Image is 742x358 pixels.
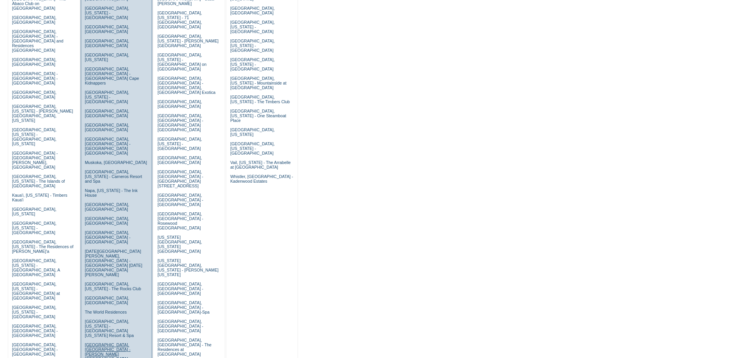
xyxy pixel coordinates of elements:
a: [GEOGRAPHIC_DATA], [GEOGRAPHIC_DATA] [85,202,129,212]
a: [GEOGRAPHIC_DATA], [GEOGRAPHIC_DATA] - [GEOGRAPHIC_DATA] [157,193,203,207]
a: [GEOGRAPHIC_DATA], [US_STATE] - The Residences of [PERSON_NAME]'a [12,240,74,254]
a: [GEOGRAPHIC_DATA], [US_STATE] - 71 [GEOGRAPHIC_DATA], [GEOGRAPHIC_DATA] [157,11,202,29]
a: [GEOGRAPHIC_DATA], [US_STATE] - [GEOGRAPHIC_DATA] [12,305,56,319]
a: [GEOGRAPHIC_DATA], [US_STATE] - [PERSON_NAME][GEOGRAPHIC_DATA], [US_STATE] [12,104,73,123]
a: [GEOGRAPHIC_DATA], [US_STATE] - [GEOGRAPHIC_DATA] on [GEOGRAPHIC_DATA] [157,53,206,71]
a: [GEOGRAPHIC_DATA], [US_STATE] - Carneros Resort and Spa [85,169,142,183]
a: [GEOGRAPHIC_DATA], [US_STATE] - [GEOGRAPHIC_DATA] [157,137,202,151]
a: [GEOGRAPHIC_DATA], [US_STATE] - [GEOGRAPHIC_DATA] [230,39,275,53]
a: [GEOGRAPHIC_DATA], [US_STATE] - The Timbers Club [230,95,290,104]
a: [GEOGRAPHIC_DATA], [GEOGRAPHIC_DATA] - [GEOGRAPHIC_DATA] [157,319,203,333]
a: [GEOGRAPHIC_DATA], [GEOGRAPHIC_DATA] [230,6,275,15]
a: [GEOGRAPHIC_DATA] - [GEOGRAPHIC_DATA] - [GEOGRAPHIC_DATA] [12,71,58,85]
a: [GEOGRAPHIC_DATA], [US_STATE] - The Rocks Club [85,282,141,291]
a: [DATE][GEOGRAPHIC_DATA][PERSON_NAME], [GEOGRAPHIC_DATA] - [GEOGRAPHIC_DATA] [DATE][GEOGRAPHIC_DAT... [85,249,142,277]
a: [GEOGRAPHIC_DATA], [US_STATE] - [GEOGRAPHIC_DATA] [US_STATE] Resort & Spa [85,319,134,338]
a: [GEOGRAPHIC_DATA], [GEOGRAPHIC_DATA] - [GEOGRAPHIC_DATA][STREET_ADDRESS] [157,169,203,188]
a: [GEOGRAPHIC_DATA], [GEOGRAPHIC_DATA] [12,90,56,99]
a: [GEOGRAPHIC_DATA], [GEOGRAPHIC_DATA] [85,296,129,305]
a: Vail, [US_STATE] - The Arrabelle at [GEOGRAPHIC_DATA] [230,160,291,169]
a: [GEOGRAPHIC_DATA], [US_STATE] [12,207,56,216]
a: [GEOGRAPHIC_DATA], [GEOGRAPHIC_DATA] - [GEOGRAPHIC_DATA] [12,342,58,356]
a: [GEOGRAPHIC_DATA], [US_STATE] [85,53,129,62]
a: [GEOGRAPHIC_DATA], [US_STATE] - [GEOGRAPHIC_DATA] at [GEOGRAPHIC_DATA] [12,282,60,300]
a: [GEOGRAPHIC_DATA], [GEOGRAPHIC_DATA] [157,99,202,109]
a: [GEOGRAPHIC_DATA], [US_STATE] [230,127,275,137]
a: [GEOGRAPHIC_DATA], [GEOGRAPHIC_DATA] - [GEOGRAPHIC_DATA]-Spa [157,300,209,314]
a: [GEOGRAPHIC_DATA], [GEOGRAPHIC_DATA] - [GEOGRAPHIC_DATA], [GEOGRAPHIC_DATA] Exotica [157,76,215,95]
a: [GEOGRAPHIC_DATA], [GEOGRAPHIC_DATA] - [GEOGRAPHIC_DATA] [157,282,203,296]
a: Muskoka, [GEOGRAPHIC_DATA] [85,160,147,165]
a: [GEOGRAPHIC_DATA], [US_STATE] - One Steamboat Place [230,109,286,123]
a: [GEOGRAPHIC_DATA], [US_STATE] - Mountainside at [GEOGRAPHIC_DATA] [230,76,286,90]
a: [GEOGRAPHIC_DATA], [US_STATE] - [GEOGRAPHIC_DATA] [230,141,275,155]
a: [GEOGRAPHIC_DATA], [GEOGRAPHIC_DATA] [85,216,129,226]
a: [GEOGRAPHIC_DATA], [US_STATE] - [PERSON_NAME][GEOGRAPHIC_DATA] [157,34,219,48]
a: [GEOGRAPHIC_DATA], [GEOGRAPHIC_DATA] - [GEOGRAPHIC_DATA] [GEOGRAPHIC_DATA] [85,137,130,155]
a: [GEOGRAPHIC_DATA], [GEOGRAPHIC_DATA] - [GEOGRAPHIC_DATA] [GEOGRAPHIC_DATA] [157,113,203,132]
a: [GEOGRAPHIC_DATA], [US_STATE] - [GEOGRAPHIC_DATA], A [GEOGRAPHIC_DATA] [12,258,60,277]
a: [GEOGRAPHIC_DATA], [GEOGRAPHIC_DATA] [85,123,129,132]
a: [GEOGRAPHIC_DATA], [GEOGRAPHIC_DATA] [85,109,129,118]
a: [GEOGRAPHIC_DATA], [GEOGRAPHIC_DATA] [85,39,129,48]
a: [GEOGRAPHIC_DATA], [US_STATE] - [GEOGRAPHIC_DATA] [85,90,129,104]
a: Napa, [US_STATE] - The Ink House [85,188,138,198]
a: [GEOGRAPHIC_DATA], [GEOGRAPHIC_DATA] [85,25,129,34]
a: [GEOGRAPHIC_DATA], [GEOGRAPHIC_DATA] [12,57,56,67]
a: [GEOGRAPHIC_DATA], [GEOGRAPHIC_DATA] - [GEOGRAPHIC_DATA] [12,324,58,338]
a: [GEOGRAPHIC_DATA], [US_STATE] - [GEOGRAPHIC_DATA], [US_STATE] [12,127,56,146]
a: [GEOGRAPHIC_DATA], [GEOGRAPHIC_DATA] - [GEOGRAPHIC_DATA] and Residences [GEOGRAPHIC_DATA] [12,29,63,53]
a: [US_STATE][GEOGRAPHIC_DATA], [US_STATE][GEOGRAPHIC_DATA] [157,235,202,254]
a: [GEOGRAPHIC_DATA], [GEOGRAPHIC_DATA] - The Residences at [GEOGRAPHIC_DATA] [157,338,211,356]
a: [GEOGRAPHIC_DATA], [GEOGRAPHIC_DATA] - [GEOGRAPHIC_DATA] [85,230,130,244]
a: [GEOGRAPHIC_DATA], [US_STATE] - [GEOGRAPHIC_DATA] [230,20,275,34]
a: [GEOGRAPHIC_DATA], [US_STATE] - [GEOGRAPHIC_DATA] [230,57,275,71]
a: [GEOGRAPHIC_DATA] - [GEOGRAPHIC_DATA][PERSON_NAME], [GEOGRAPHIC_DATA] [12,151,58,169]
a: [GEOGRAPHIC_DATA], [GEOGRAPHIC_DATA] [157,155,202,165]
a: [GEOGRAPHIC_DATA], [GEOGRAPHIC_DATA] - [GEOGRAPHIC_DATA] Cape Kidnappers [85,67,139,85]
a: [US_STATE][GEOGRAPHIC_DATA], [US_STATE] - [PERSON_NAME] [US_STATE] [157,258,219,277]
a: The World Residences [85,310,127,314]
a: [GEOGRAPHIC_DATA], [US_STATE] - [GEOGRAPHIC_DATA] [85,6,129,20]
a: [GEOGRAPHIC_DATA], [GEOGRAPHIC_DATA] [12,15,56,25]
a: [GEOGRAPHIC_DATA], [US_STATE] - The Islands of [GEOGRAPHIC_DATA] [12,174,65,188]
a: [GEOGRAPHIC_DATA], [US_STATE] - [GEOGRAPHIC_DATA] [12,221,56,235]
a: Kaua'i, [US_STATE] - Timbers Kaua'i [12,193,67,202]
a: Whistler, [GEOGRAPHIC_DATA] - Kadenwood Estates [230,174,293,183]
a: [GEOGRAPHIC_DATA], [GEOGRAPHIC_DATA] - Rosewood [GEOGRAPHIC_DATA] [157,212,203,230]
